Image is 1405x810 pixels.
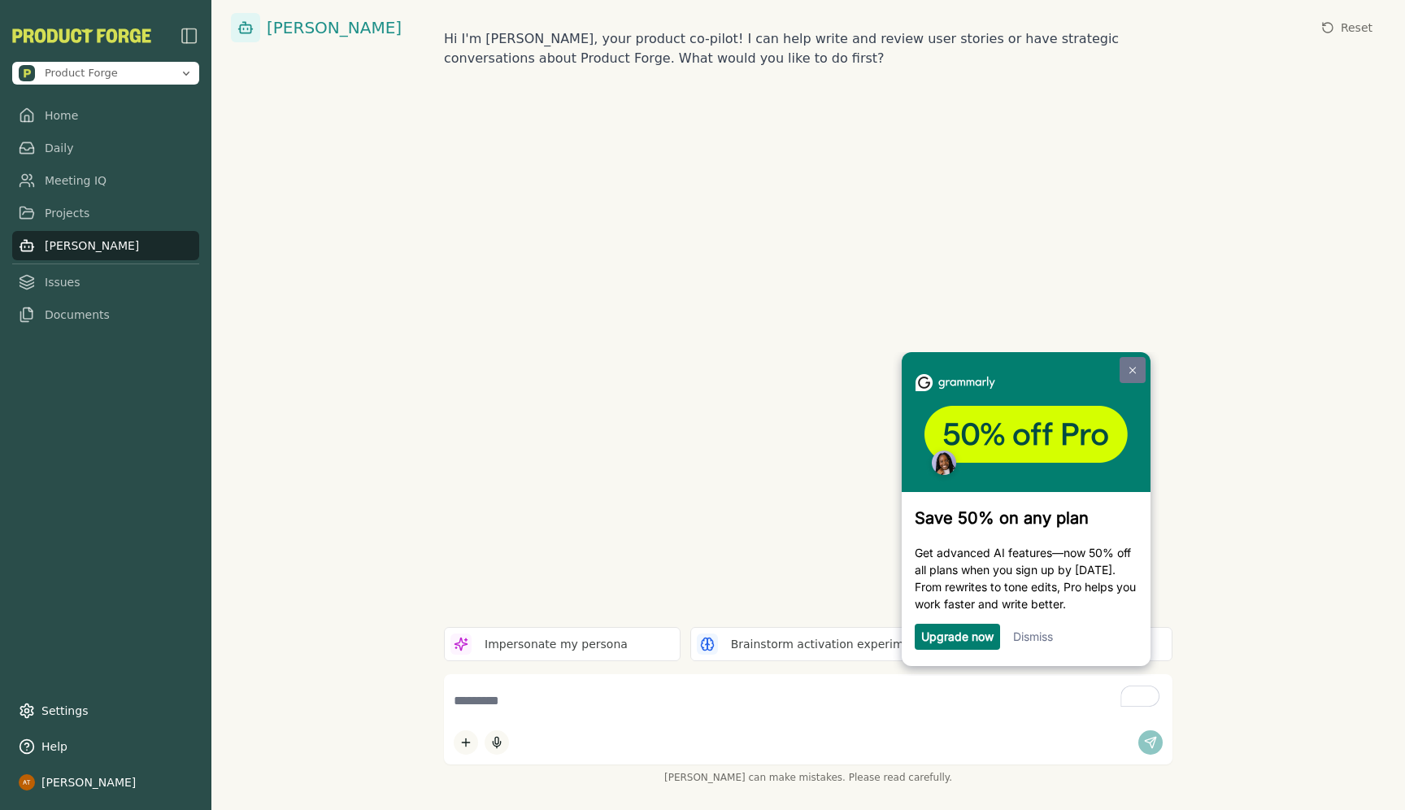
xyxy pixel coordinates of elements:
[22,156,245,176] h3: Save 50% on any plan
[22,192,245,260] p: Get advanced AI features—now 50% off all plans when you sign up by [DATE]. From rewrites to tone ...
[19,65,35,81] img: Product Forge
[9,10,258,140] img: f60ae6485c9449d2a76a3eb3db21d1eb-frame-31613004-1.png
[444,627,681,661] button: Impersonate my persona
[1341,20,1372,36] span: Reset
[120,277,160,291] a: Dismiss
[12,28,151,43] button: PF-Logo
[19,774,35,790] img: profile
[12,268,199,297] a: Issues
[12,768,199,797] button: [PERSON_NAME]
[485,730,509,755] button: Start dictation
[12,62,199,85] button: Open organization switcher
[45,66,118,81] span: Product Forge
[1308,13,1385,42] button: Reset chat
[180,26,199,46] img: sidebar
[454,730,478,755] button: Add content to chat
[12,166,199,195] a: Meeting IQ
[12,28,151,43] img: Product Forge
[12,696,199,725] a: Settings
[12,231,199,260] a: [PERSON_NAME]
[12,198,199,228] a: Projects
[1138,730,1163,755] button: Send message
[690,627,927,661] button: Brainstorm activation experiments
[12,300,199,329] a: Documents
[731,636,929,653] p: Brainstorm activation experiments
[454,684,1163,718] textarea: To enrich screen reader interactions, please activate Accessibility in Grammarly extension settings
[12,732,199,761] button: Help
[28,277,101,291] a: Upgrade now
[12,101,199,130] a: Home
[237,15,243,22] img: close_x_white.png
[485,636,628,653] p: Impersonate my persona
[267,16,402,39] span: [PERSON_NAME]
[444,771,1172,784] span: [PERSON_NAME] can make mistakes. Please read carefully.
[12,133,199,163] a: Daily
